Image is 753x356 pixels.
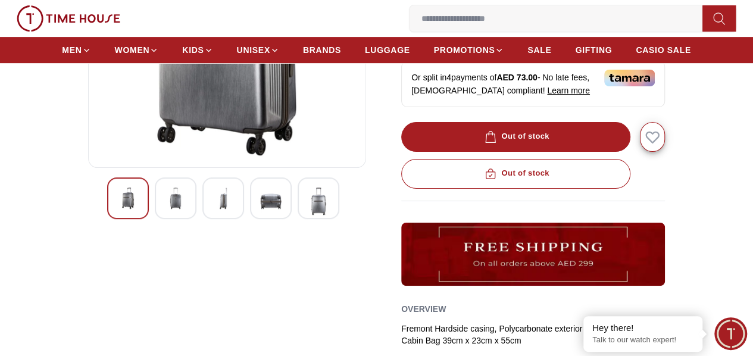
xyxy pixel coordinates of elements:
[575,44,612,56] span: GIFTING
[365,44,410,56] span: LUGGAGE
[303,39,341,61] a: BRANDS
[592,335,693,345] p: Talk to our watch expert!
[303,44,341,56] span: BRANDS
[165,188,186,209] img: CARLTON Fremont Gun Metal Hardside Casing 55cm Cabin Bag - CA FREM55W8GNM
[117,188,139,209] img: CARLTON Fremont Gun Metal Hardside Casing 55cm Cabin Bag - CA FREM55W8GNM
[496,73,537,82] span: AED 73.00
[604,70,655,86] img: Tamara
[401,300,446,318] h2: Overview
[401,61,665,107] div: Or split in 4 payments of - No late fees, [DEMOGRAPHIC_DATA] compliant!
[308,188,329,215] img: CARLTON Fremont Gun Metal Hardside Casing 55cm Cabin Bag - CA FREM55W8GNM
[365,39,410,61] a: LUGGAGE
[213,188,234,209] img: CARLTON Fremont Gun Metal Hardside Casing 55cm Cabin Bag - CA FREM55W8GNM
[527,44,551,56] span: SALE
[237,44,270,56] span: UNISEX
[636,39,691,61] a: CASIO SALE
[401,223,665,286] img: ...
[547,86,590,95] span: Learn more
[115,39,159,61] a: WOMEN
[115,44,150,56] span: WOMEN
[434,39,504,61] a: PROMOTIONS
[434,44,495,56] span: PROMOTIONS
[62,39,90,61] a: MEN
[575,39,612,61] a: GIFTING
[237,39,279,61] a: UNISEX
[182,44,204,56] span: KIDS
[401,323,665,346] div: Fremont Hardside casing, Polycarbonate exterior material Gun Metal Cabin Bag 39cm x 23cm x 55cm
[714,317,747,350] div: Chat Widget
[636,44,691,56] span: CASIO SALE
[260,188,282,215] img: CARLTON Fremont Gun Metal Hardside Casing 55cm Cabin Bag - CA FREM55W8GNM
[527,39,551,61] a: SALE
[17,5,120,32] img: ...
[592,322,693,334] div: Hey there!
[62,44,82,56] span: MEN
[182,39,213,61] a: KIDS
